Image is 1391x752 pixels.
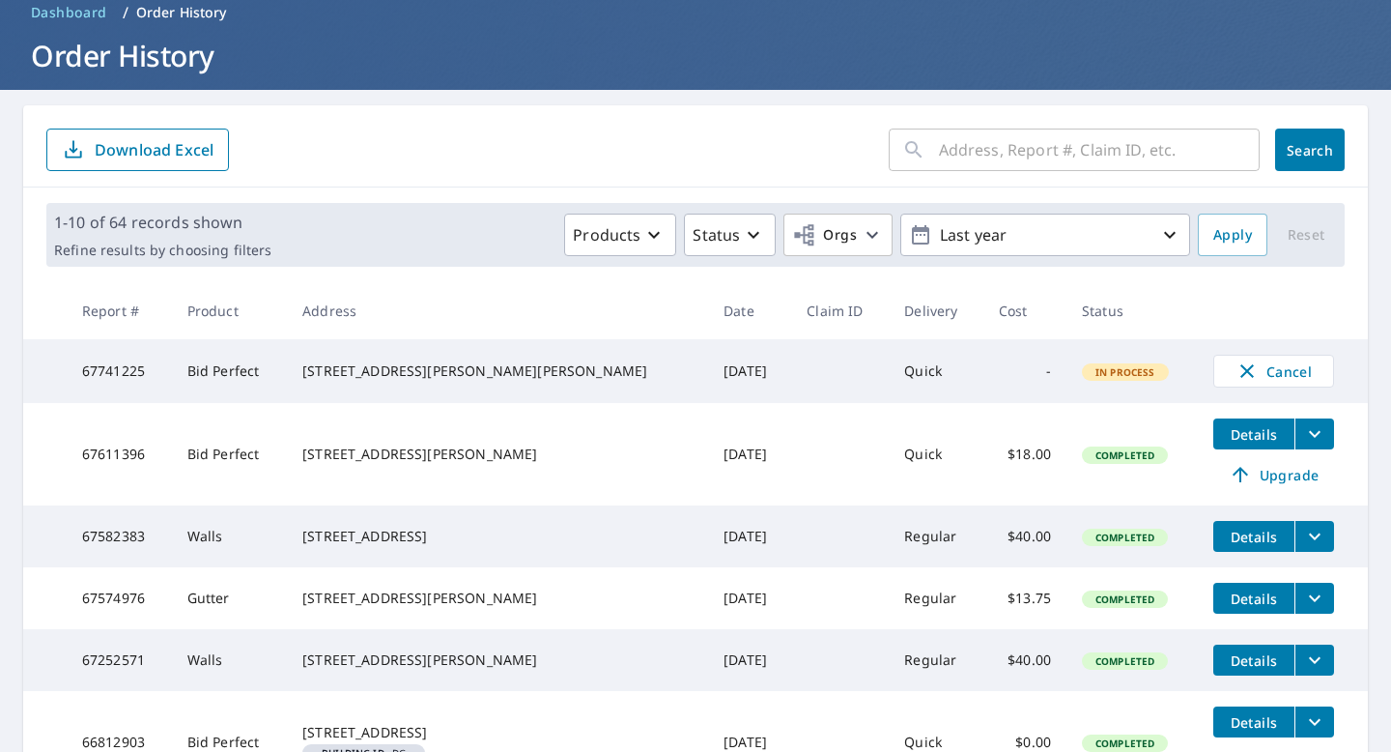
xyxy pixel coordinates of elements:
th: Status [1066,282,1198,339]
td: $18.00 [983,403,1066,506]
p: Download Excel [95,139,213,160]
td: Walls [172,629,287,691]
button: filesDropdownBtn-67252571 [1294,645,1334,676]
button: Search [1275,129,1345,171]
button: Cancel [1213,355,1334,388]
td: [DATE] [708,403,791,506]
td: Quick [889,339,983,403]
p: Refine results by choosing filters [54,242,271,259]
td: Quick [889,403,983,506]
button: Apply [1198,214,1267,256]
p: Status [693,223,740,246]
td: Regular [889,567,983,629]
button: filesDropdownBtn-66812903 [1294,707,1334,738]
td: - [983,339,1066,403]
div: [STREET_ADDRESS][PERSON_NAME] [302,651,693,670]
span: Completed [1084,737,1166,750]
th: Product [172,282,287,339]
td: Walls [172,506,287,567]
th: Address [287,282,708,339]
span: Orgs [792,223,857,247]
td: Regular [889,629,983,691]
button: detailsBtn-66812903 [1213,707,1294,738]
span: Details [1225,590,1283,608]
button: Orgs [783,214,893,256]
button: filesDropdownBtn-67582383 [1294,521,1334,552]
span: Upgrade [1225,463,1322,486]
td: 67741225 [67,339,172,403]
li: / [123,1,128,24]
button: Download Excel [46,129,229,171]
button: filesDropdownBtn-67574976 [1294,583,1334,614]
h1: Order History [23,36,1368,75]
span: Completed [1084,531,1166,544]
th: Delivery [889,282,983,339]
td: $40.00 [983,629,1066,691]
div: [STREET_ADDRESS][PERSON_NAME] [302,445,693,464]
p: Products [573,223,640,246]
span: Search [1291,141,1329,159]
span: Details [1225,528,1283,546]
span: Completed [1084,448,1166,462]
span: Completed [1084,593,1166,606]
td: [DATE] [708,339,791,403]
span: Cancel [1234,360,1314,383]
td: Bid Perfect [172,339,287,403]
td: 67611396 [67,403,172,506]
td: Regular [889,506,983,567]
button: detailsBtn-67252571 [1213,645,1294,676]
button: detailsBtn-67611396 [1213,419,1294,449]
td: Bid Perfect [172,403,287,506]
input: Address, Report #, Claim ID, etc. [939,123,1260,177]
button: detailsBtn-67582383 [1213,521,1294,552]
button: filesDropdownBtn-67611396 [1294,419,1334,449]
span: Details [1225,425,1283,444]
button: Last year [900,214,1190,256]
td: $40.00 [983,506,1066,567]
td: 67574976 [67,567,172,629]
a: Upgrade [1213,459,1334,490]
td: $13.75 [983,567,1066,629]
span: In Process [1084,365,1167,379]
p: Order History [136,3,227,22]
button: Status [684,214,776,256]
td: 67252571 [67,629,172,691]
td: [DATE] [708,629,791,691]
td: [DATE] [708,506,791,567]
button: detailsBtn-67574976 [1213,583,1294,614]
span: Completed [1084,654,1166,668]
div: [STREET_ADDRESS][PERSON_NAME][PERSON_NAME] [302,362,693,381]
span: Details [1225,651,1283,670]
span: Details [1225,713,1283,732]
p: Last year [932,218,1158,252]
th: Date [708,282,791,339]
p: 1-10 of 64 records shown [54,211,271,234]
span: Dashboard [31,3,107,22]
div: [STREET_ADDRESS][PERSON_NAME] [302,589,693,608]
td: 67582383 [67,506,172,567]
span: Apply [1213,223,1252,247]
div: [STREET_ADDRESS] [302,527,693,546]
th: Report # [67,282,172,339]
th: Cost [983,282,1066,339]
button: Products [564,214,676,256]
div: [STREET_ADDRESS] [302,723,693,742]
td: [DATE] [708,567,791,629]
th: Claim ID [791,282,889,339]
td: Gutter [172,567,287,629]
